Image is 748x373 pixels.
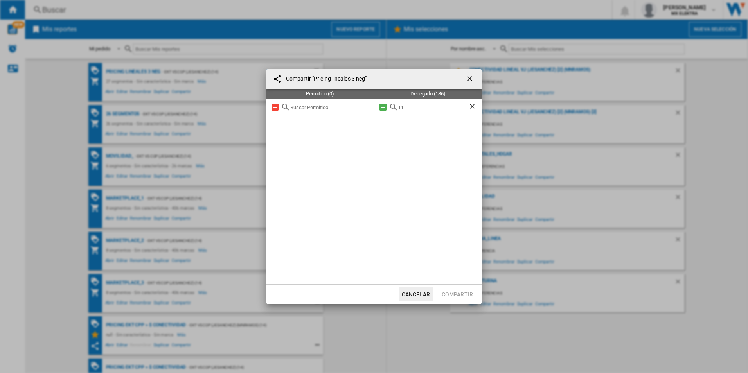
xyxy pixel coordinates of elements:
[398,104,469,110] input: Buscar Denegado
[468,102,478,112] ng-md-icon: Borrar búsqueda
[282,75,367,83] h4: Compartir "Pricing lineales 3 neg"
[270,102,280,112] md-icon: Quitar todo
[439,287,475,301] button: Compartir
[374,89,482,99] div: Denegado (186)
[463,71,478,87] button: getI18NText('BUTTONS.CLOSE_DIALOG')
[466,75,475,84] ng-md-icon: getI18NText('BUTTONS.CLOSE_DIALOG')
[378,102,388,112] md-icon: Añadir todos
[266,89,374,99] div: Permitido (0)
[290,104,370,110] input: Buscar Permitido
[399,287,433,301] button: Cancelar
